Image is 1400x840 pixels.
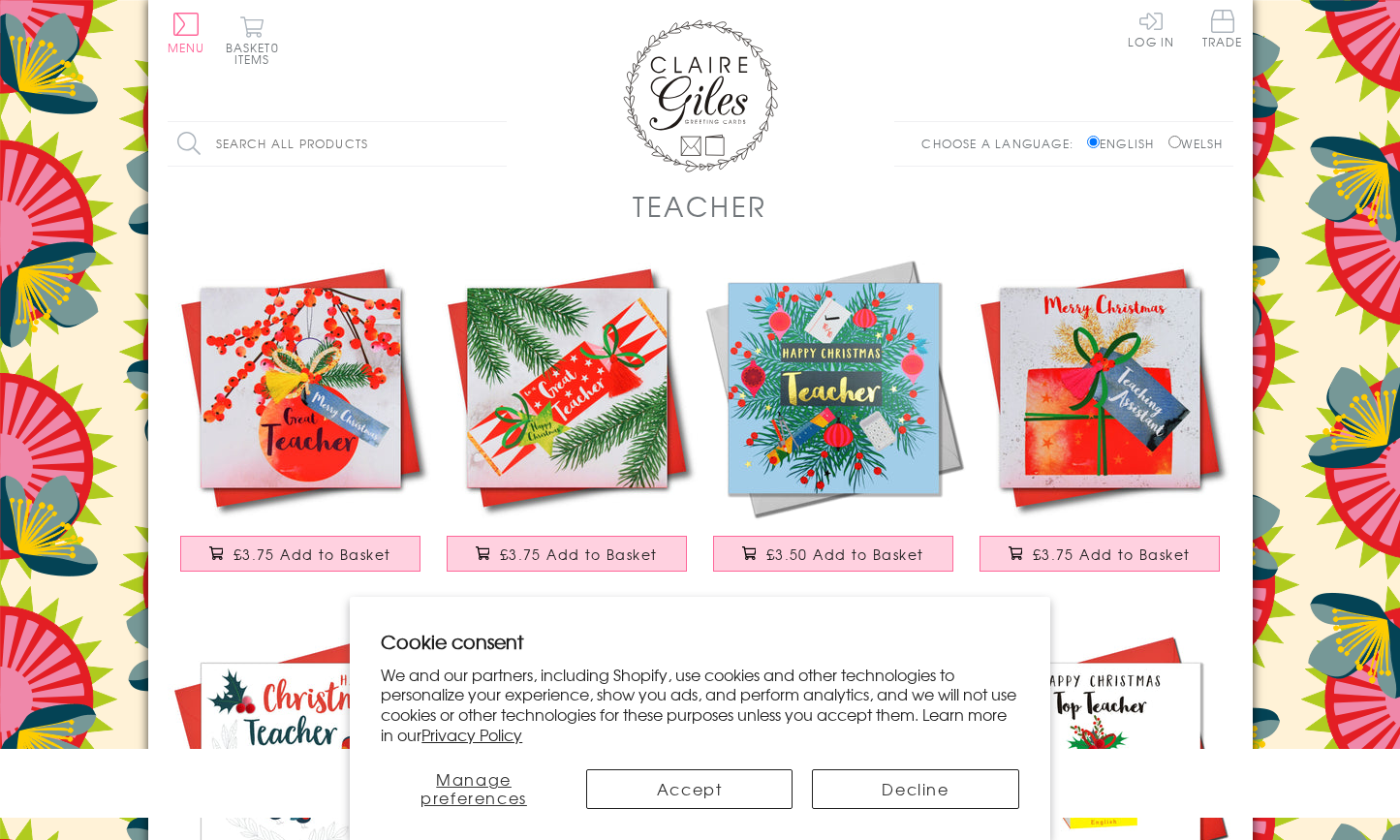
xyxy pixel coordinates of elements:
img: Christmas Card, Present, Merry Christmas, Teaching Assistant, Tassel Embellished [967,255,1233,521]
span: £3.75 Add to Basket [1033,544,1191,564]
label: Welsh [1168,135,1224,152]
button: £3.75 Add to Basket [980,536,1220,572]
h1: Teacher [633,186,767,226]
span: £3.75 Add to Basket [500,544,658,564]
label: English [1087,135,1164,152]
span: £3.75 Add to Basket [233,544,391,564]
a: Christmas Card, Teacher Wreath and Baubles, text foiled in shiny gold £3.50 Add to Basket [700,255,967,591]
p: Choose a language: [921,135,1083,152]
input: Welsh [1168,136,1181,148]
button: Decline [812,769,1018,809]
button: £3.75 Add to Basket [447,536,687,572]
input: Search [487,122,507,166]
button: £3.50 Add to Basket [713,536,953,572]
a: Trade [1202,10,1243,51]
img: Christmas Card, Bauble and Berries, Great Teacher, Tassel Embellished [168,255,434,521]
span: 0 items [234,39,279,68]
p: We and our partners, including Shopify, use cookies and other technologies to personalize your ex... [381,665,1019,745]
span: Menu [168,39,205,56]
input: English [1087,136,1100,148]
img: Christmas Card, Cracker, To a Great Teacher, Happy Christmas, Tassel Embellished [434,255,700,521]
h2: Cookie consent [381,628,1019,655]
button: Basket0 items [226,16,279,65]
a: Privacy Policy [421,723,522,746]
a: Christmas Card, Bauble and Berries, Great Teacher, Tassel Embellished £3.75 Add to Basket [168,255,434,591]
input: Search all products [168,122,507,166]
a: Christmas Card, Present, Merry Christmas, Teaching Assistant, Tassel Embellished £3.75 Add to Basket [967,255,1233,591]
a: Christmas Card, Cracker, To a Great Teacher, Happy Christmas, Tassel Embellished £3.75 Add to Basket [434,255,700,591]
span: £3.50 Add to Basket [766,544,924,564]
span: Manage preferences [420,767,527,809]
a: Log In [1128,10,1174,47]
button: Menu [168,13,205,53]
button: £3.75 Add to Basket [180,536,420,572]
img: Claire Giles Greetings Cards [623,19,778,172]
button: Manage preferences [381,769,567,809]
button: Accept [586,769,793,809]
span: Trade [1202,10,1243,47]
img: Christmas Card, Teacher Wreath and Baubles, text foiled in shiny gold [700,255,967,521]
